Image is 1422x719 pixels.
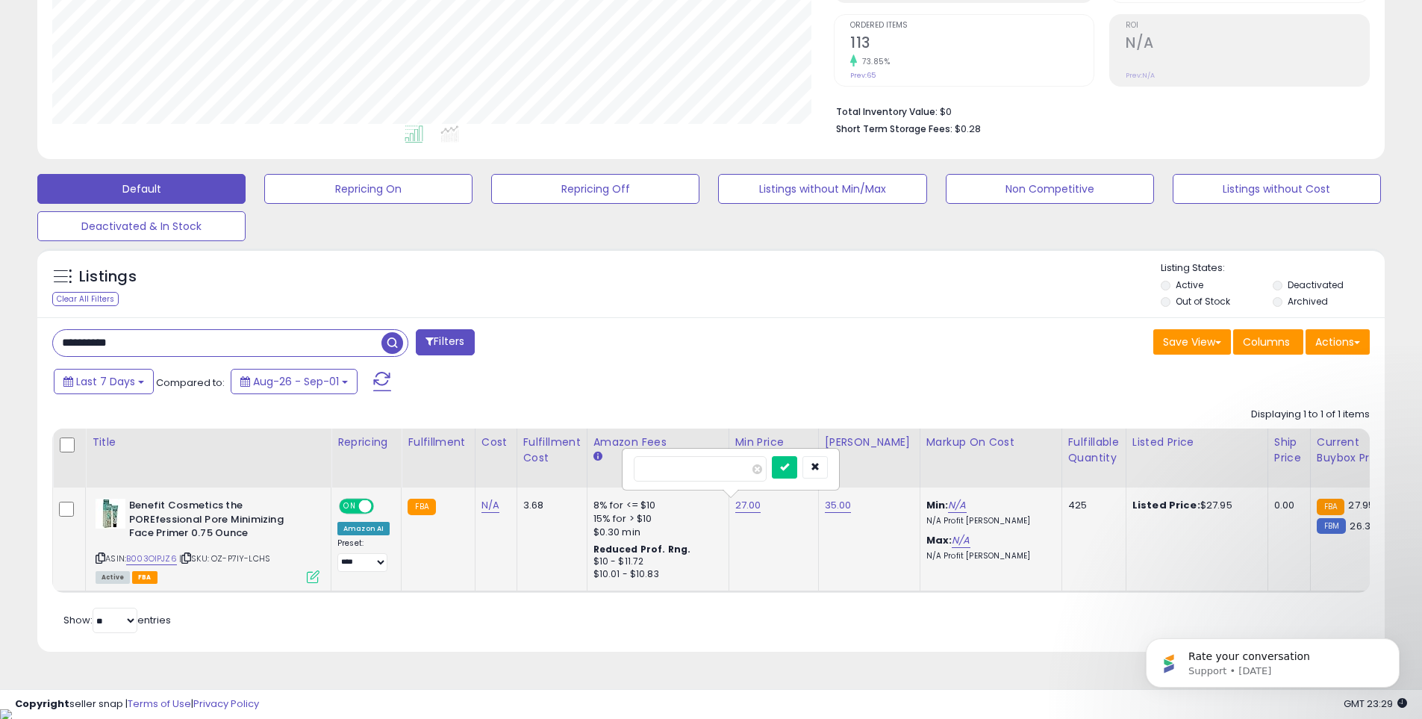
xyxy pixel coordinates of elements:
div: Repricing [337,435,395,450]
small: FBA [1317,499,1344,515]
small: Amazon Fees. [593,450,602,464]
b: Short Term Storage Fees: [836,122,952,135]
a: Terms of Use [128,697,191,711]
strong: Copyright [15,697,69,711]
button: Aug-26 - Sep-01 [231,369,358,394]
h2: 113 [850,34,1094,55]
div: Min Price [735,435,812,450]
div: $10.01 - $10.83 [593,568,717,581]
div: Amazon Fees [593,435,723,450]
span: $0.28 [955,122,981,136]
button: Deactivated & In Stock [37,211,246,241]
small: FBA [408,499,435,515]
small: Prev: 65 [850,71,876,80]
div: Title [92,435,325,450]
img: 41FONb6g4WL._SL40_.jpg [96,499,125,529]
th: The percentage added to the cost of goods (COGS) that forms the calculator for Min & Max prices. [920,429,1061,488]
a: Privacy Policy [193,697,259,711]
div: Displaying 1 to 1 of 1 items [1251,408,1370,422]
iframe: Intercom notifications message [1123,607,1422,712]
button: Columns [1233,329,1303,355]
div: Current Buybox Price [1317,435,1394,466]
div: $27.95 [1132,499,1256,512]
h2: N/A [1126,34,1369,55]
div: 15% for > $10 [593,512,717,526]
span: 27.95 [1348,498,1374,512]
span: ON [340,500,359,513]
button: Listings without Cost [1173,174,1381,204]
button: Repricing Off [491,174,699,204]
a: B003OIPJZ6 [126,553,177,565]
span: Aug-26 - Sep-01 [253,374,339,389]
button: Repricing On [264,174,473,204]
div: Fulfillable Quantity [1068,435,1120,466]
div: 425 [1068,499,1114,512]
button: Actions [1306,329,1370,355]
div: Listed Price [1132,435,1262,450]
a: N/A [481,498,499,513]
div: Fulfillment [408,435,468,450]
b: Total Inventory Value: [836,105,938,118]
button: Default [37,174,246,204]
h5: Listings [79,267,137,287]
b: Reduced Prof. Rng. [593,543,691,555]
div: Cost [481,435,511,450]
div: seller snap | | [15,697,259,712]
span: 26.35 [1350,519,1376,533]
b: Listed Price: [1132,498,1200,512]
b: Max: [926,533,952,547]
b: Min: [926,498,949,512]
div: 8% for <= $10 [593,499,717,512]
div: [PERSON_NAME] [825,435,914,450]
small: Prev: N/A [1126,71,1155,80]
div: Fulfillment Cost [523,435,581,466]
span: Show: entries [63,613,171,627]
p: Listing States: [1161,261,1385,276]
small: 73.85% [857,56,890,67]
li: $0 [836,102,1359,119]
div: $0.30 min [593,526,717,539]
span: ROI [1126,22,1369,30]
div: 3.68 [523,499,576,512]
div: Ship Price [1274,435,1304,466]
span: Last 7 Days [76,374,135,389]
button: Save View [1153,329,1231,355]
span: Compared to: [156,376,225,390]
button: Non Competitive [946,174,1154,204]
span: Ordered Items [850,22,1094,30]
button: Listings without Min/Max [718,174,926,204]
label: Deactivated [1288,278,1344,291]
a: 35.00 [825,498,852,513]
div: Markup on Cost [926,435,1055,450]
div: Clear All Filters [52,292,119,306]
span: All listings currently available for purchase on Amazon [96,571,130,584]
a: N/A [948,498,966,513]
p: N/A Profit [PERSON_NAME] [926,516,1050,526]
b: Benefit Cosmetics the POREfessional Pore Minimizing Face Primer 0.75 Ounce [129,499,311,544]
a: N/A [952,533,970,548]
div: Amazon AI [337,522,390,535]
span: OFF [372,500,396,513]
label: Out of Stock [1176,295,1230,308]
button: Filters [416,329,474,355]
div: Preset: [337,538,390,572]
small: FBM [1317,518,1346,534]
div: ASIN: [96,499,319,582]
a: 27.00 [735,498,761,513]
button: Last 7 Days [54,369,154,394]
p: N/A Profit [PERSON_NAME] [926,551,1050,561]
div: 0.00 [1274,499,1299,512]
span: | SKU: OZ-P7IY-LCHS [179,553,270,564]
label: Active [1176,278,1203,291]
label: Archived [1288,295,1328,308]
span: Columns [1243,334,1290,349]
div: $10 - $11.72 [593,555,717,568]
span: FBA [132,571,158,584]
